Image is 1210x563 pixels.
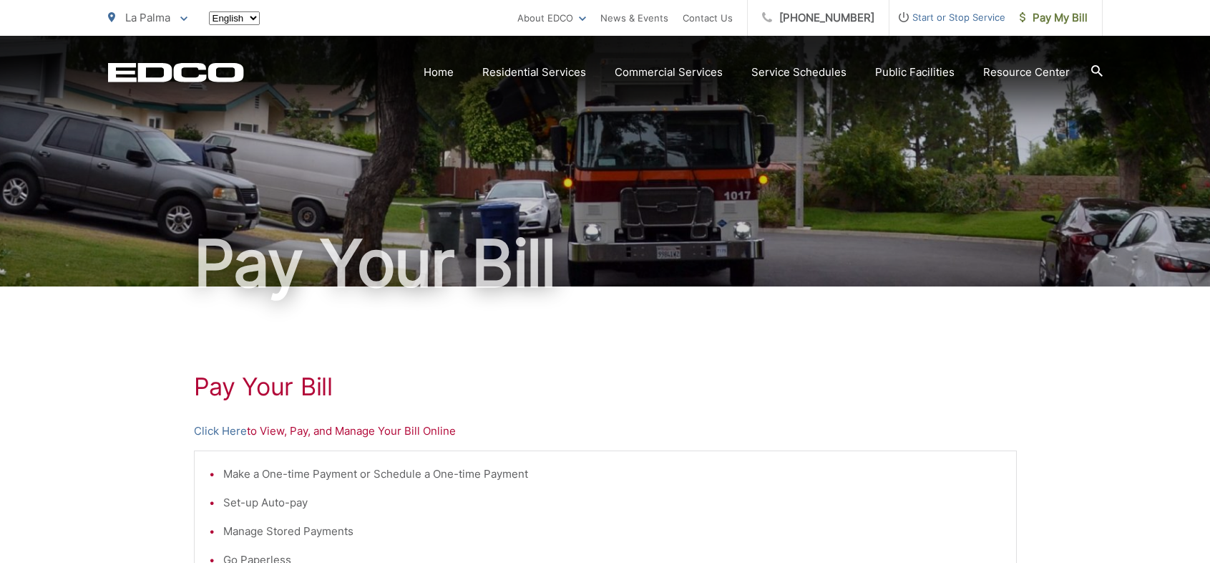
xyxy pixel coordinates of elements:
[194,423,247,440] a: Click Here
[751,64,846,81] a: Service Schedules
[223,523,1002,540] li: Manage Stored Payments
[983,64,1070,81] a: Resource Center
[194,423,1017,440] p: to View, Pay, and Manage Your Bill Online
[1020,9,1088,27] span: Pay My Bill
[108,228,1103,299] h1: Pay Your Bill
[600,9,668,27] a: News & Events
[223,466,1002,483] li: Make a One-time Payment or Schedule a One-time Payment
[223,494,1002,511] li: Set-up Auto-pay
[108,62,244,82] a: EDCD logo. Return to the homepage.
[875,64,955,81] a: Public Facilities
[209,11,260,25] select: Select a language
[194,372,1017,401] h1: Pay Your Bill
[517,9,586,27] a: About EDCO
[482,64,586,81] a: Residential Services
[683,9,733,27] a: Contact Us
[125,11,170,24] span: La Palma
[615,64,723,81] a: Commercial Services
[424,64,454,81] a: Home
